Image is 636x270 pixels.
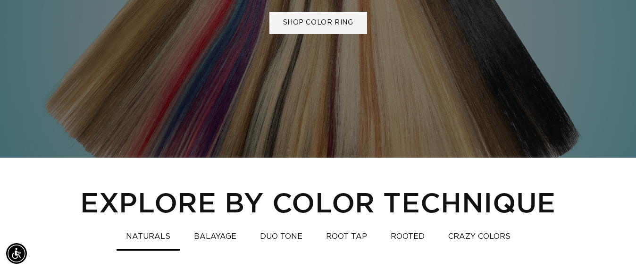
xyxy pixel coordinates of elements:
[381,228,434,246] button: ROOTED
[117,228,180,246] button: NATURALS
[56,186,580,218] h2: EXPLORE BY COLOR TECHNIQUE
[589,225,636,270] iframe: Chat Widget
[439,228,520,246] button: CRAZY COLORS
[269,12,367,34] a: SHOP COLOR RING
[251,228,312,246] button: DUO TONE
[6,243,27,264] div: Accessibility Menu
[317,228,377,246] button: ROOT TAP
[184,228,246,246] button: BALAYAGE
